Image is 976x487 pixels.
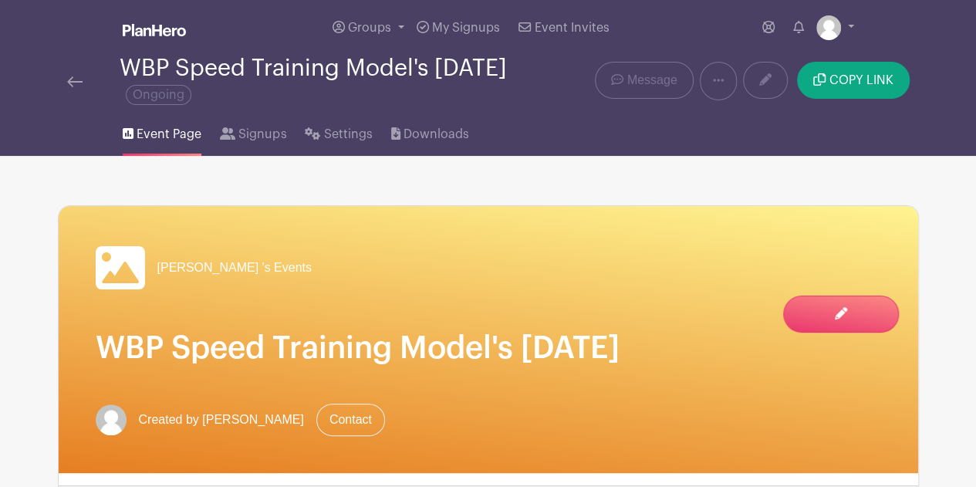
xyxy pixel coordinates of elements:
[829,74,893,86] span: COPY LINK
[316,404,385,436] a: Contact
[137,125,201,144] span: Event Page
[139,411,304,429] span: Created by [PERSON_NAME]
[348,22,391,34] span: Groups
[627,71,677,90] span: Message
[96,404,127,435] img: default-ce2991bfa6775e67f084385cd625a349d9dcbb7a52a09fb2fda1e96e2d18dcdb.png
[123,107,201,156] a: Event Page
[595,62,693,99] a: Message
[96,330,881,367] h1: WBP Speed Training Model's [DATE]
[123,24,186,36] img: logo_white-6c42ec7e38ccf1d336a20a19083b03d10ae64f83f12c07503d8b9e83406b4c7d.svg
[157,259,312,277] span: [PERSON_NAME] 's Events
[238,125,286,144] span: Signups
[797,62,909,99] button: COPY LINK
[126,85,191,105] span: Ongoing
[67,76,83,87] img: back-arrow-29a5d9b10d5bd6ae65dc969a981735edf675c4d7a1fe02e03b50dbd4ba3cdb55.svg
[391,107,469,156] a: Downloads
[816,15,841,40] img: default-ce2991bfa6775e67f084385cd625a349d9dcbb7a52a09fb2fda1e96e2d18dcdb.png
[324,125,373,144] span: Settings
[220,107,286,156] a: Signups
[305,107,372,156] a: Settings
[120,56,539,107] div: WBP Speed Training Model's [DATE]
[404,125,469,144] span: Downloads
[535,22,610,34] span: Event Invites
[432,22,500,34] span: My Signups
